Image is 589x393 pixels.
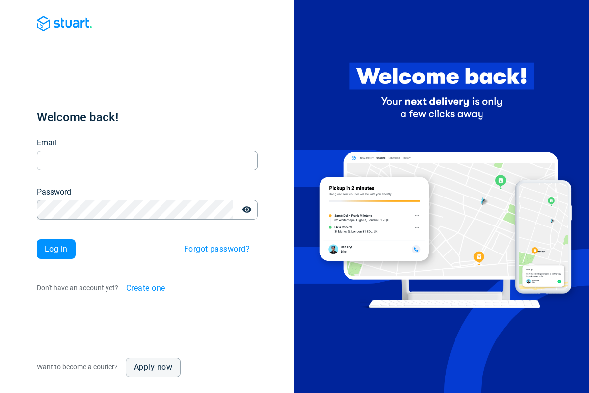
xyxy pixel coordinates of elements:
[37,110,258,125] h1: Welcome back!
[45,245,68,253] span: Log in
[176,239,258,259] button: Forgot password?
[37,137,56,149] label: Email
[37,186,71,198] label: Password
[184,245,250,253] span: Forgot password?
[118,279,173,298] button: Create one
[126,358,181,377] a: Apply now
[37,239,76,259] button: Log in
[37,16,92,31] img: Blue logo
[37,284,118,292] span: Don't have an account yet?
[126,284,165,292] span: Create one
[37,363,118,371] span: Want to become a courier?
[134,364,172,371] span: Apply now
